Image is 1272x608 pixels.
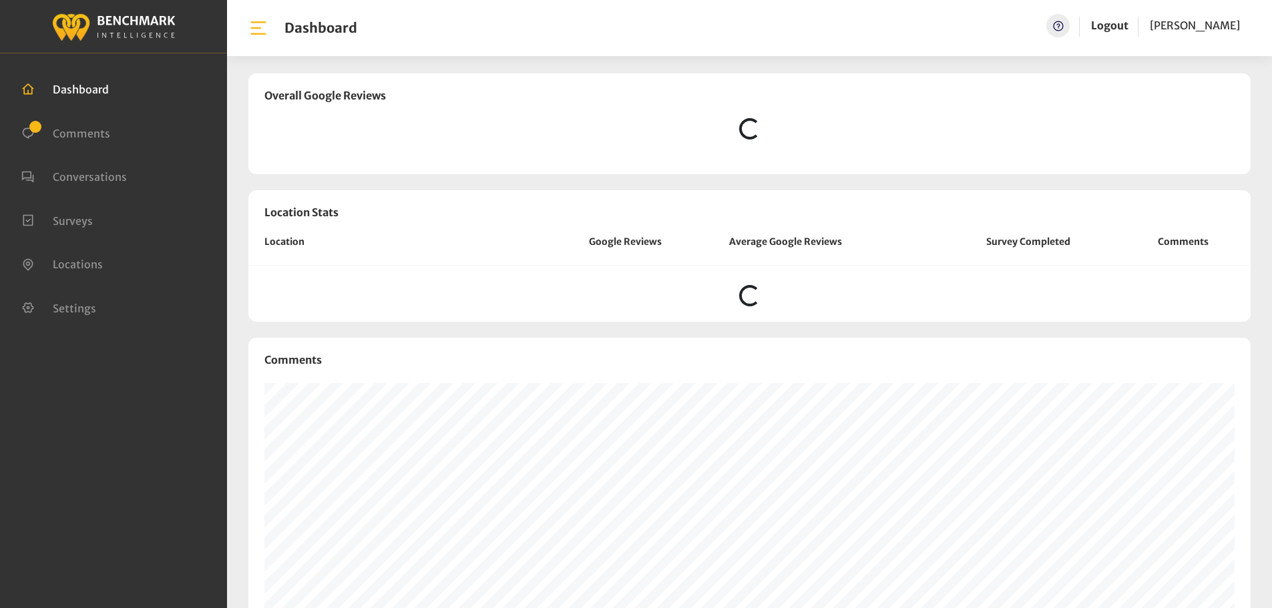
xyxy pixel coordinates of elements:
h3: Comments [264,354,1235,366]
h1: Dashboard [284,20,357,36]
a: Logout [1091,19,1128,32]
th: Average Google Reviews [713,235,940,266]
img: bar [248,18,268,38]
span: Surveys [53,214,93,227]
a: [PERSON_NAME] [1150,14,1240,37]
th: Location [248,235,538,266]
span: [PERSON_NAME] [1150,19,1240,32]
th: Survey Completed [941,235,1116,266]
a: Settings [21,300,96,314]
img: benchmark [51,10,176,43]
a: Dashboard [21,81,109,95]
span: Conversations [53,170,127,184]
th: Comments [1116,235,1251,266]
h3: Overall Google Reviews [264,89,1235,102]
th: Google Reviews [538,235,713,266]
span: Dashboard [53,83,109,96]
h3: Location Stats [248,190,1251,235]
span: Locations [53,258,103,271]
a: Locations [21,256,103,270]
a: Surveys [21,213,93,226]
a: Logout [1091,14,1128,37]
span: Settings [53,301,96,314]
span: Comments [53,126,110,139]
a: Conversations [21,169,127,182]
a: Comments [21,125,110,139]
